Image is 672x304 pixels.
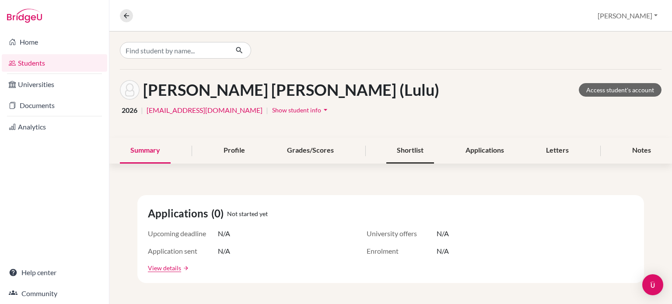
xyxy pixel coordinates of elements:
[622,138,661,164] div: Notes
[227,209,268,218] span: Not started yet
[455,138,514,164] div: Applications
[321,105,330,114] i: arrow_drop_down
[437,246,449,256] span: N/A
[211,206,227,221] span: (0)
[143,80,439,99] h1: [PERSON_NAME] [PERSON_NAME] (Lulu)
[579,83,661,97] a: Access student's account
[148,263,181,273] a: View details
[272,103,330,117] button: Show student infoarrow_drop_down
[2,285,107,302] a: Community
[266,105,268,115] span: |
[367,246,437,256] span: Enrolment
[2,264,107,281] a: Help center
[276,138,344,164] div: Grades/Scores
[181,265,189,271] a: arrow_forward
[437,228,449,239] span: N/A
[120,138,171,164] div: Summary
[642,274,663,295] div: Open Intercom Messenger
[148,228,218,239] span: Upcoming deadline
[148,206,211,221] span: Applications
[272,106,321,114] span: Show student info
[148,246,218,256] span: Application sent
[218,246,230,256] span: N/A
[2,54,107,72] a: Students
[2,76,107,93] a: Universities
[141,105,143,115] span: |
[2,97,107,114] a: Documents
[7,9,42,23] img: Bridge-U
[213,138,255,164] div: Profile
[535,138,579,164] div: Letters
[218,228,230,239] span: N/A
[147,105,262,115] a: [EMAIL_ADDRESS][DOMAIN_NAME]
[386,138,434,164] div: Shortlist
[2,118,107,136] a: Analytics
[120,42,228,59] input: Find student by name...
[122,105,137,115] span: 2026
[367,228,437,239] span: University offers
[2,33,107,51] a: Home
[120,80,140,100] img: Hoang Khanh Duong (Lulu) Ngo's avatar
[594,7,661,24] button: [PERSON_NAME]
